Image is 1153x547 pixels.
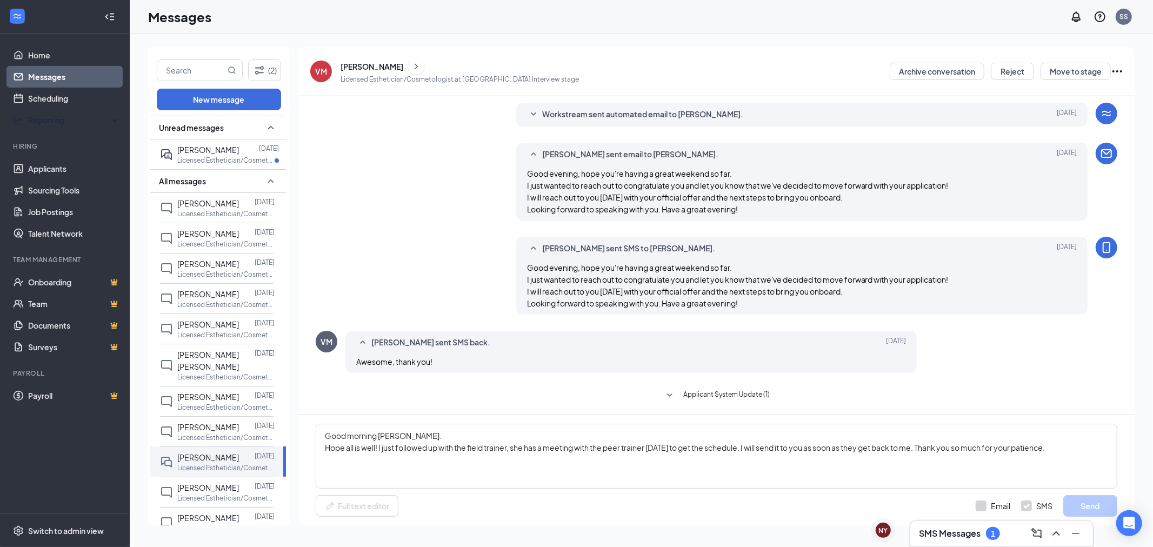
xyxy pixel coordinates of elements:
[255,421,275,430] p: [DATE]
[879,526,888,535] div: NY
[104,11,115,22] svg: Collapse
[177,198,239,208] span: [PERSON_NAME]
[177,513,239,523] span: [PERSON_NAME]
[177,422,239,432] span: [PERSON_NAME]
[177,145,239,155] span: [PERSON_NAME]
[315,66,327,77] div: VM
[28,223,121,244] a: Talent Network
[1069,527,1082,540] svg: Minimize
[1119,12,1128,21] div: SS
[356,336,369,349] svg: SmallChevronUp
[13,369,118,378] div: Payroll
[527,242,540,255] svg: SmallChevronUp
[356,357,432,366] span: Awesome, thank you!
[177,330,275,339] p: Licensed Esthetician/Cosmetologist at [GEOGRAPHIC_DATA]
[160,202,173,215] svg: ChatInactive
[255,451,275,461] p: [DATE]
[255,288,275,297] p: [DATE]
[663,389,676,402] svg: SmallChevronDown
[264,121,277,134] svg: SmallChevronUp
[886,336,906,349] span: [DATE]
[177,209,275,218] p: Licensed Esthetician/Cosmetologist at [GEOGRAPHIC_DATA]
[1041,63,1111,80] button: Move to stage
[1048,525,1065,542] button: ChevronUp
[255,512,275,521] p: [DATE]
[341,61,403,72] div: [PERSON_NAME]
[160,395,173,408] svg: ChatInactive
[160,359,173,372] svg: ChatInactive
[1100,241,1113,254] svg: MobileSms
[542,108,743,121] span: Workstream sent automated email to [PERSON_NAME].
[316,424,1117,489] textarea: Good morning [PERSON_NAME]. Hope all is well! I just followed up with the field trainer, she has ...
[527,108,540,121] svg: SmallChevronDown
[28,336,121,358] a: SurveysCrown
[1067,525,1084,542] button: Minimize
[12,11,23,22] svg: WorkstreamLogo
[160,323,173,336] svg: ChatInactive
[160,262,173,275] svg: ChatInactive
[1057,148,1077,161] span: [DATE]
[255,258,275,267] p: [DATE]
[177,524,275,533] p: Licensed Esthetician/Cosmetologist at [GEOGRAPHIC_DATA]
[542,148,718,161] span: [PERSON_NAME] sent email to [PERSON_NAME].
[28,88,121,109] a: Scheduling
[177,493,275,503] p: Licensed Esthetician/Cosmetologist at [GEOGRAPHIC_DATA]
[542,242,715,255] span: [PERSON_NAME] sent SMS to [PERSON_NAME].
[28,315,121,336] a: DocumentsCrown
[160,232,173,245] svg: ChatInactive
[1063,495,1117,517] button: Send
[919,528,981,539] h3: SMS Messages
[13,115,24,125] svg: Analysis
[321,336,332,347] div: VM
[177,156,275,165] p: Licensed Esthetician/Cosmetologist at [GEOGRAPHIC_DATA]
[228,66,236,75] svg: MagnifyingGlass
[28,293,121,315] a: TeamCrown
[177,319,239,329] span: [PERSON_NAME]
[160,486,173,499] svg: ChatInactive
[527,148,540,161] svg: SmallChevronUp
[13,255,118,264] div: Team Management
[255,349,275,358] p: [DATE]
[28,179,121,201] a: Sourcing Tools
[1070,10,1083,23] svg: Notifications
[325,501,336,511] svg: Pen
[408,58,424,75] button: ChevronRight
[663,389,770,402] button: SmallChevronDownApplicant System Update (1)
[527,263,949,308] span: Good evening, hope you're having a great weekend so far. I just wanted to reach out to congratula...
[264,175,277,188] svg: SmallChevronUp
[177,483,239,492] span: [PERSON_NAME]
[177,239,275,249] p: Licensed Esthetician/Cosmetologist at [GEOGRAPHIC_DATA]
[159,122,224,133] span: Unread messages
[1030,527,1043,540] svg: ComposeMessage
[890,63,984,80] button: Archive conversation
[259,144,279,153] p: [DATE]
[28,271,121,293] a: OnboardingCrown
[177,463,275,472] p: Licensed Esthetician/Cosmetologist at [GEOGRAPHIC_DATA]
[255,228,275,237] p: [DATE]
[177,403,275,412] p: Licensed Esthetician/Cosmetologist at [GEOGRAPHIC_DATA]
[13,525,24,536] svg: Settings
[255,391,275,400] p: [DATE]
[248,59,281,81] button: Filter (2)
[28,66,121,88] a: Messages
[177,452,239,462] span: [PERSON_NAME]
[157,60,225,81] input: Search
[1028,525,1045,542] button: ComposeMessage
[991,63,1034,80] button: Reject
[683,389,770,402] span: Applicant System Update (1)
[411,60,422,73] svg: ChevronRight
[1050,527,1063,540] svg: ChevronUp
[1100,107,1113,120] svg: WorkstreamLogo
[177,433,275,442] p: Licensed Esthetician/Cosmetologist at [GEOGRAPHIC_DATA]
[160,516,173,529] svg: ChatInactive
[177,289,239,299] span: [PERSON_NAME]
[255,318,275,328] p: [DATE]
[255,197,275,206] p: [DATE]
[13,142,118,151] div: Hiring
[991,529,995,538] div: 1
[1116,510,1142,536] div: Open Intercom Messenger
[28,385,121,406] a: PayrollCrown
[148,8,211,26] h1: Messages
[316,495,398,517] button: Full text editorPen
[177,300,275,309] p: Licensed Esthetician/Cosmetologist at [GEOGRAPHIC_DATA]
